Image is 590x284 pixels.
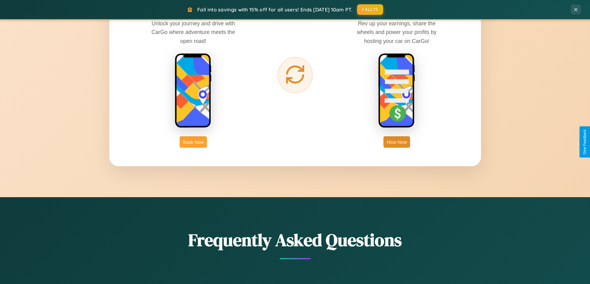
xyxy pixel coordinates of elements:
p: Unlock your journey and drive with CarGo where adventure meets the open road! [147,19,240,45]
button: Book Now [180,136,207,148]
button: FALL15 [357,4,383,15]
h2: Frequently Asked Questions [109,228,481,252]
p: Rev up your earnings, share the wheels and power your profits by hosting your car on CarGo! [350,19,443,45]
img: rent phone [175,53,212,129]
div: Give Feedback [583,129,587,155]
span: Fall into savings with 15% off for all users! Ends [DATE] 10am PT. [197,6,352,13]
button: Host Now [383,136,410,148]
img: host phone [378,53,415,129]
